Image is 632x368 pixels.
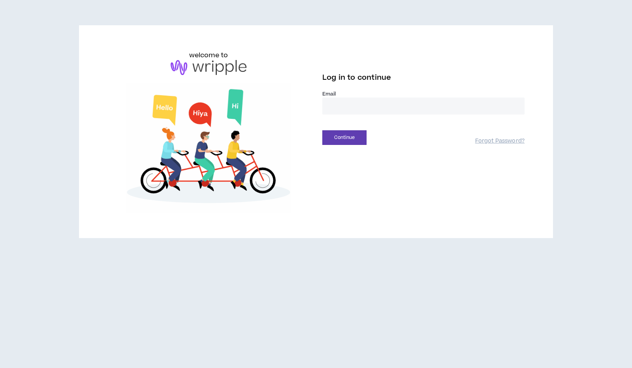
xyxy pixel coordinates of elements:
[322,130,367,145] button: Continue
[475,137,525,145] a: Forgot Password?
[107,83,310,213] img: Welcome to Wripple
[322,90,525,98] label: Email
[171,60,246,75] img: logo-brand.png
[189,51,228,60] h6: welcome to
[322,73,391,83] span: Log in to continue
